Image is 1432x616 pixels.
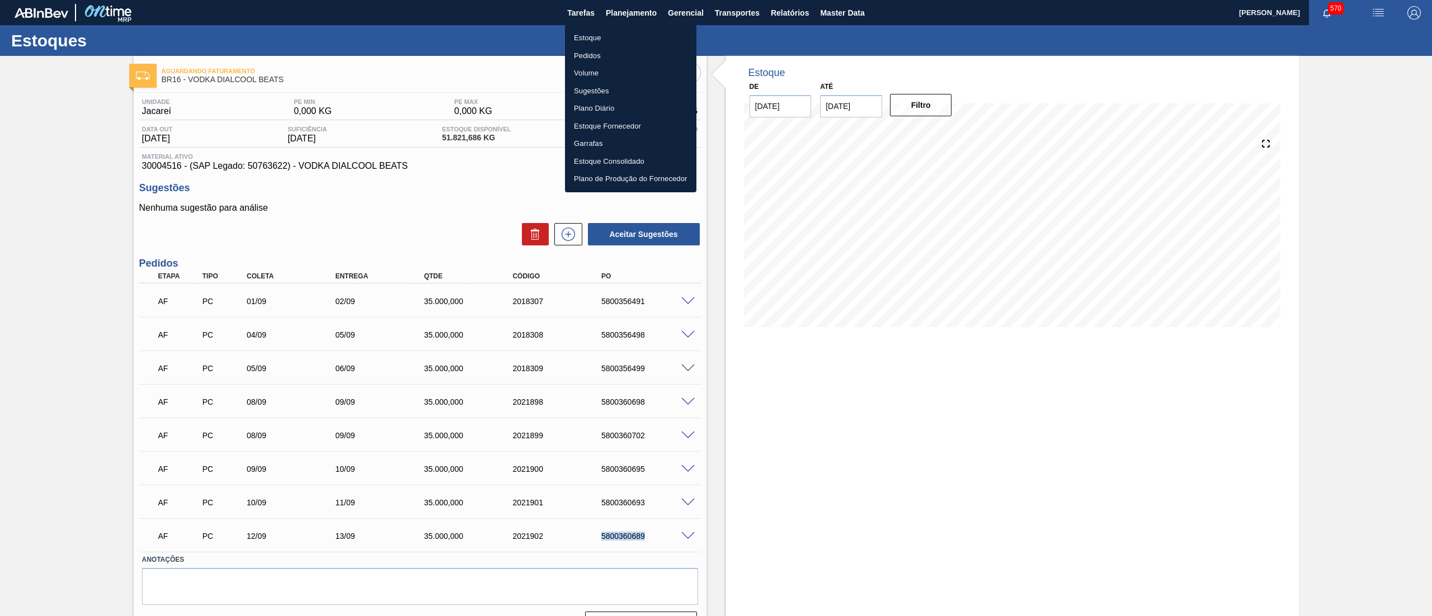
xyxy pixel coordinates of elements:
a: Volume [565,64,696,82]
a: Plano Diário [565,99,696,117]
a: Pedidos [565,47,696,65]
a: Sugestões [565,82,696,100]
a: Estoque [565,29,696,47]
a: Plano de Produção do Fornecedor [565,170,696,188]
a: Estoque Consolidado [565,153,696,170]
a: Estoque Fornecedor [565,117,696,135]
a: Garrafas [565,135,696,153]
